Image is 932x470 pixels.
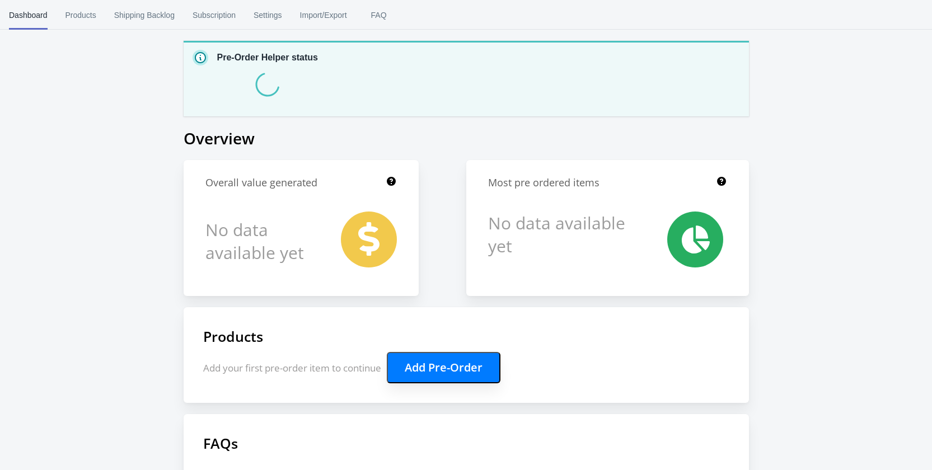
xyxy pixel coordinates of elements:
span: Products [65,1,96,30]
h1: Products [203,327,729,346]
span: Import/Export [300,1,347,30]
span: FAQ [365,1,393,30]
span: Subscription [193,1,236,30]
h1: Overall value generated [205,176,317,190]
h1: Most pre ordered items [488,176,600,190]
p: Add your first pre-order item to continue [203,352,729,383]
span: Shipping Backlog [114,1,175,30]
span: Settings [254,1,282,30]
span: Dashboard [9,1,48,30]
h1: No data available yet [205,211,317,270]
h1: No data available yet [488,211,627,257]
p: Pre-Order Helper status [217,51,319,64]
h1: Overview [184,128,749,149]
button: Add Pre-Order [387,352,500,383]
